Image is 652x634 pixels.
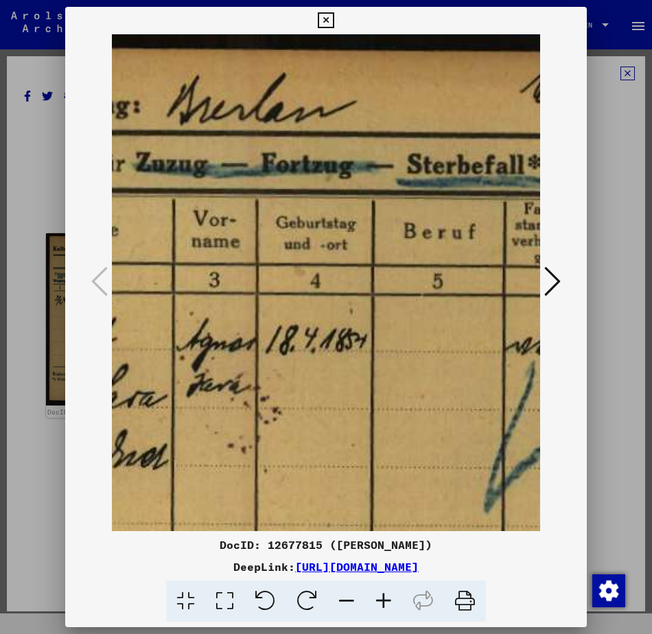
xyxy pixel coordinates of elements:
a: [URL][DOMAIN_NAME] [295,560,419,574]
div: Change consent [592,574,625,607]
div: DocID: 12677815 ([PERSON_NAME]) [65,537,587,553]
div: DeepLink: [65,559,587,575]
img: Change consent [592,574,625,607]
